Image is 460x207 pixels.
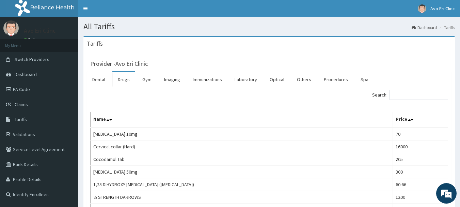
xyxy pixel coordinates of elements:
div: Minimize live chat window [112,3,128,20]
img: d_794563401_company_1708531726252_794563401 [13,34,28,51]
a: Procedures [318,72,353,87]
span: Dashboard [15,71,37,77]
span: Switch Providers [15,56,49,62]
textarea: Type your message and hit 'Enter' [3,136,130,160]
h1: All Tariffs [83,22,455,31]
li: Tariffs [438,25,455,30]
td: 60.66 [393,178,448,191]
a: Online [24,37,40,42]
a: Laboratory [229,72,263,87]
td: Cervical collar (Hard) [91,141,393,153]
td: 300 [393,166,448,178]
td: 70 [393,128,448,141]
img: User Image [418,4,426,13]
td: [MEDICAL_DATA] 10mg [91,128,393,141]
span: Claims [15,101,28,107]
a: Dental [87,72,111,87]
input: Search: [390,90,448,100]
td: 1200 [393,191,448,204]
th: Price [393,112,448,128]
a: Imaging [159,72,186,87]
div: Chat with us now [35,38,114,47]
td: 1,25 DIHYDROXY [MEDICAL_DATA] ([MEDICAL_DATA]) [91,178,393,191]
td: 16000 [393,141,448,153]
p: Avo Eri Clinc [24,28,56,34]
span: We're online! [39,61,94,130]
a: Dashboard [412,25,437,30]
span: Tariffs [15,116,27,122]
a: Spa [355,72,374,87]
td: [MEDICAL_DATA] 50mg [91,166,393,178]
td: Cocodamol Tab [91,153,393,166]
a: Gym [137,72,157,87]
label: Search: [372,90,448,100]
td: 205 [393,153,448,166]
h3: Tariffs [87,41,103,47]
a: Others [291,72,317,87]
span: Avo Eri Clinc [430,5,455,12]
td: ½ STRENGTH DARROWS [91,191,393,204]
img: User Image [3,20,19,36]
h3: Provider - Avo Eri Clinic [90,61,148,67]
a: Immunizations [187,72,227,87]
a: Drugs [112,72,135,87]
th: Name [91,112,393,128]
a: Optical [264,72,290,87]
